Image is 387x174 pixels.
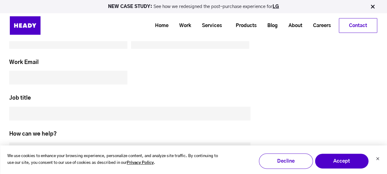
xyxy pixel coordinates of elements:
button: Decline [259,153,313,169]
a: Work [172,20,194,31]
a: Blog [260,20,281,31]
a: Home [147,20,172,31]
a: About [281,20,305,31]
a: Products [228,20,260,31]
button: Accept [315,153,369,169]
a: Privacy Policy [127,160,154,167]
a: LG [273,4,279,9]
a: Services [194,20,225,31]
p: We use cookies to enhance your browsing experience, personalize content, and analyze site traffic... [7,153,225,167]
button: Dismiss cookie banner [376,156,379,163]
a: Contact [339,18,377,33]
strong: NEW CASE STUDY: [108,4,153,9]
img: Heady_Logo_Web-01 (1) [10,16,41,35]
img: Close Bar [370,4,376,10]
p: See how we redesigned the post-purchase experience for [3,4,384,9]
div: Navigation Menu [56,18,377,33]
a: Careers [305,20,334,31]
